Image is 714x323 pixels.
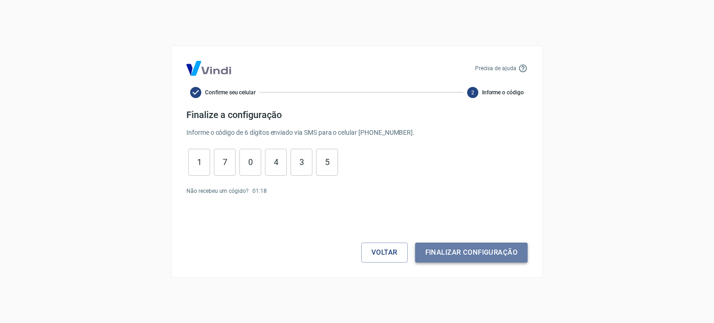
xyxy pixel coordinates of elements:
[482,88,524,97] span: Informe o código
[186,61,231,76] img: Logo Vind
[415,243,528,262] button: Finalizar configuração
[205,88,256,97] span: Confirme seu celular
[252,187,267,195] p: 01 : 18
[475,64,516,73] p: Precisa de ajuda
[471,89,474,95] text: 2
[361,243,408,262] button: Voltar
[186,187,249,195] p: Não recebeu um cógido?
[186,109,528,120] h4: Finalize a configuração
[186,128,528,138] p: Informe o código de 6 dígitos enviado via SMS para o celular [PHONE_NUMBER] .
